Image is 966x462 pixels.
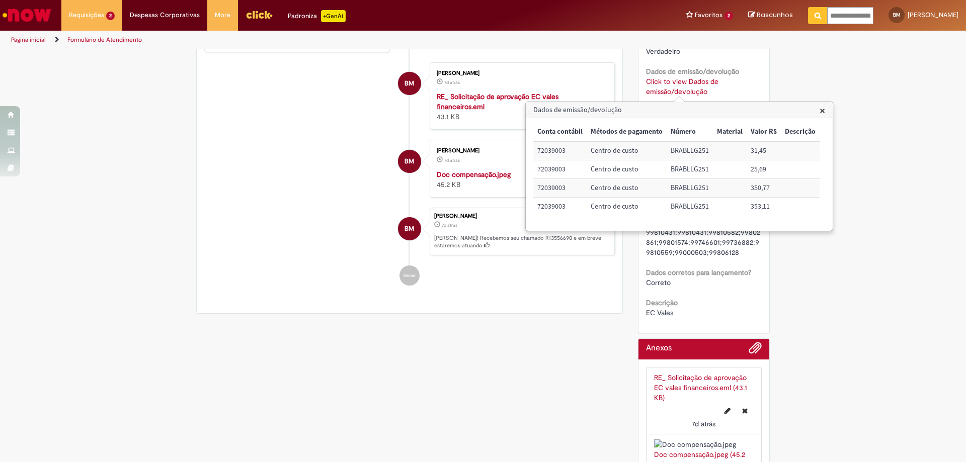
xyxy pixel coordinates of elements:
[587,198,667,216] td: Métodos de pagamento: Centro de custo
[646,77,718,96] a: Click to view Dados de emissão/devolução
[667,160,713,179] td: Número: BRABLLG251
[437,70,604,76] div: [PERSON_NAME]
[747,123,781,141] th: Valor R$
[713,123,747,141] th: Material
[533,160,587,179] td: Conta contábil: 72039003
[654,439,754,449] img: Doc compensação.jpeg
[11,36,46,44] a: Página inicial
[533,198,587,216] td: Conta contábil: 72039003
[747,141,781,160] td: Valor R$: 31,45
[820,104,825,117] span: ×
[587,179,667,198] td: Métodos de pagamento: Centro de custo
[646,67,739,76] b: Dados de emissão/devolução
[667,198,713,216] td: Número: BRABLLG251
[747,198,781,216] td: Valor R$: 353,11
[525,101,833,231] div: Dados de emissão/devolução
[533,179,587,198] td: Conta contábil: 72039003
[533,123,587,141] th: Conta contábil
[130,10,200,20] span: Despesas Corporativas
[398,217,421,240] div: Brenda De Oliveira Matsuda
[587,160,667,179] td: Métodos de pagamento: Centro de custo
[747,179,781,198] td: Valor R$: 350,77
[215,10,230,20] span: More
[718,403,737,419] button: Editar nome de arquivo RE_ Solicitação de aprovação EC vales financeiros.eml
[646,278,671,287] span: Correto
[646,228,760,257] span: 99810431;99810431;99810582;99802861;99801574;99746601;99736882;99810559;99000503;99806128
[781,198,820,216] td: Descrição:
[654,373,747,402] a: RE_ Solicitação de aprovação EC vales financeiros.eml (43.1 KB)
[781,141,820,160] td: Descrição:
[533,141,587,160] td: Conta contábil: 72039003
[67,36,142,44] a: Formulário de Atendimento
[646,268,751,277] b: Dados corretos para lançamento?
[646,344,672,353] h2: Anexos
[442,222,457,228] time: 22/09/2025 17:39:00
[695,10,722,20] span: Favoritos
[8,31,636,49] ul: Trilhas de página
[288,10,346,22] div: Padroniza
[781,160,820,179] td: Descrição:
[204,208,615,256] li: Brenda De Oliveira Matsuda
[437,91,604,122] div: 43.1 KB
[781,123,820,141] th: Descrição
[587,141,667,160] td: Métodos de pagamento: Centro de custo
[437,92,558,111] a: RE_ Solicitação de aprovação EC vales financeiros.eml
[405,149,414,173] span: BM
[321,10,346,22] p: +GenAi
[398,150,421,173] div: Brenda De Oliveira Matsuda
[749,341,762,359] button: Adicionar anexos
[437,170,511,179] a: Doc compensação.jpeg
[434,234,609,250] p: [PERSON_NAME]! Recebemos seu chamado R13556690 e em breve estaremos atuando.
[713,160,747,179] td: Material:
[437,148,604,154] div: [PERSON_NAME]
[667,123,713,141] th: Número
[646,47,680,56] span: Verdadeiro
[667,141,713,160] td: Número: BRABLLG251
[69,10,104,20] span: Requisições
[444,79,460,85] span: 7d atrás
[444,79,460,85] time: 23/09/2025 13:41:22
[893,12,901,18] span: BM
[808,7,828,24] button: Pesquisar
[725,12,733,20] span: 2
[748,11,793,20] a: Rascunhos
[646,298,678,307] b: Descrição
[405,217,414,241] span: BM
[713,141,747,160] td: Material:
[781,179,820,198] td: Descrição:
[405,71,414,96] span: BM
[713,198,747,216] td: Material:
[747,160,781,179] td: Valor R$: 25,69
[667,179,713,198] td: Número: BRABLLG251
[736,403,754,419] button: Excluir RE_ Solicitação de aprovação EC vales financeiros.eml
[246,7,273,22] img: click_logo_yellow_360x200.png
[908,11,958,19] span: [PERSON_NAME]
[820,105,825,116] button: Close
[646,308,673,317] span: EC Vales
[757,10,793,20] span: Rascunhos
[692,419,715,428] span: 7d atrás
[106,12,115,20] span: 2
[437,169,604,190] div: 45.2 KB
[444,157,460,163] span: 7d atrás
[442,222,457,228] span: 7d atrás
[398,72,421,95] div: Brenda De Oliveira Matsuda
[587,123,667,141] th: Métodos de pagamento
[526,102,832,118] h3: Dados de emissão/devolução
[434,213,609,219] div: [PERSON_NAME]
[444,157,460,163] time: 22/09/2025 17:38:56
[713,179,747,198] td: Material:
[1,5,53,25] img: ServiceNow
